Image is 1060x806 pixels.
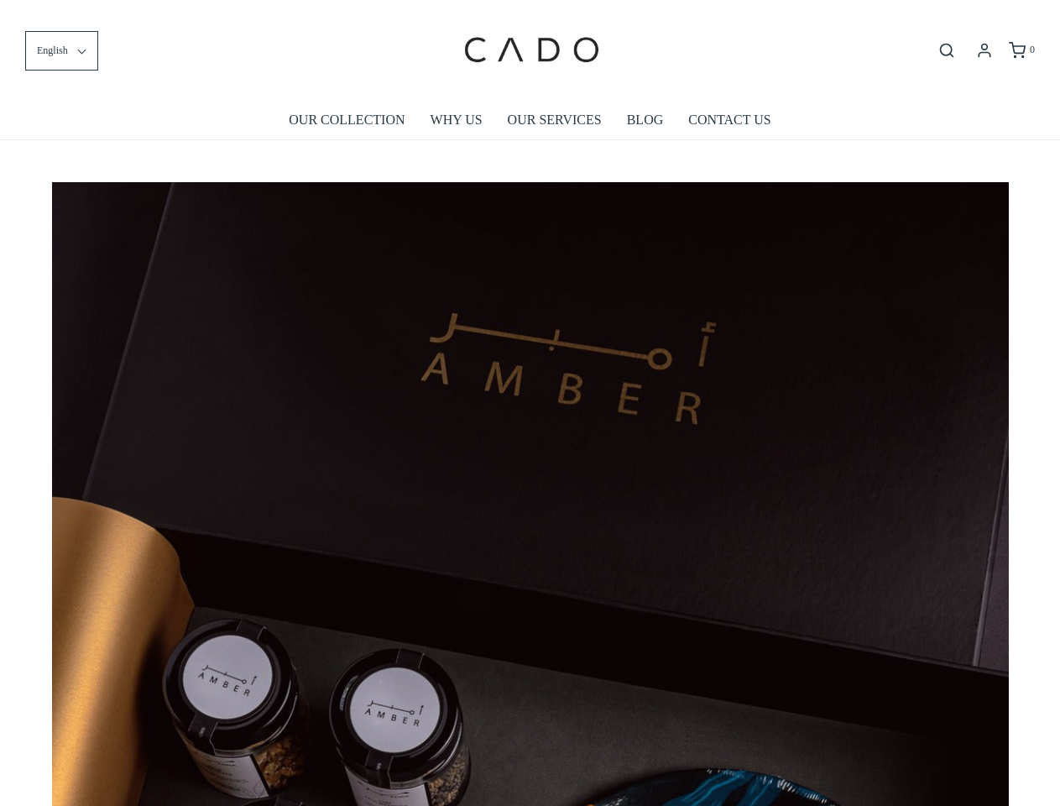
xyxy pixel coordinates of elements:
a: CONTACT US [688,101,770,139]
span: English [37,43,68,59]
button: English [25,31,98,71]
a: OUR COLLECTION [289,101,405,139]
a: 0 [1007,42,1035,59]
a: BLOG [627,101,664,139]
img: cadogifting [459,13,602,88]
span: 0 [1030,44,1035,55]
a: OUR SERVICES [508,101,602,139]
button: Open search bar [932,41,962,60]
a: WHY US [431,101,483,139]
